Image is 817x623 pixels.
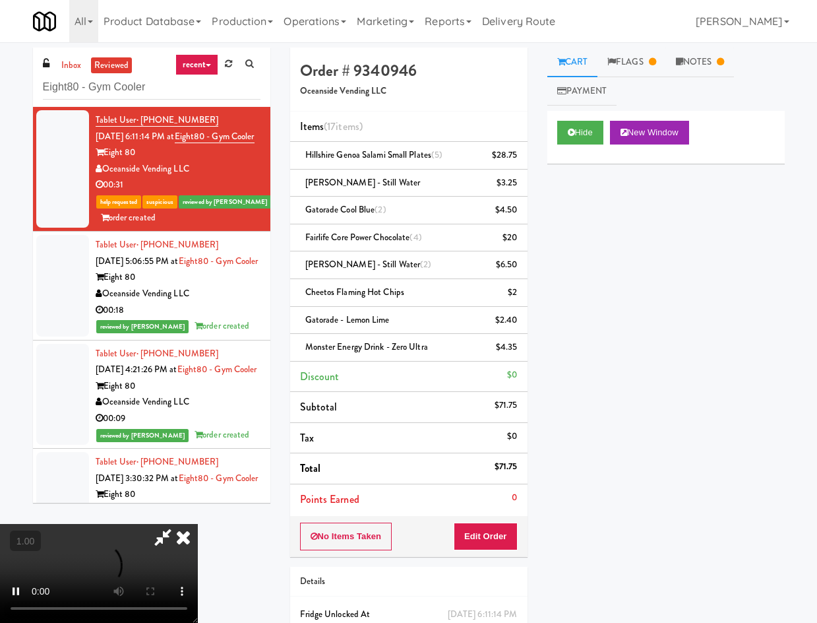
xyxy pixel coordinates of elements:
[409,231,421,244] span: (4)
[96,130,175,143] span: [DATE] 6:11:14 PM at
[33,107,270,232] li: Tablet User· [PHONE_NUMBER][DATE] 6:11:14 PM atEight80 - Gym CoolerEight 80Oceanside Vending LLC0...
[507,428,517,445] div: $0
[142,195,177,209] span: suspicious
[33,449,270,558] li: Tablet User· [PHONE_NUMBER][DATE] 3:30:32 PM atEight80 - Gym CoolerEight 80Oceanside Vending LLC0...
[96,429,189,442] span: reviewed by [PERSON_NAME]
[58,57,85,74] a: inbox
[492,147,518,164] div: $28.75
[175,130,255,143] a: Eight80 - Gym Cooler
[496,257,518,273] div: $6.50
[96,286,260,302] div: Oceanside Vending LLC
[300,523,392,550] button: No Items Taken
[547,48,598,77] a: Cart
[96,177,260,193] div: 00:31
[195,319,249,332] span: order created
[300,62,518,79] h4: Order # 9340946
[96,486,260,503] div: Eight 80
[305,203,386,216] span: Gatorade Cool Blue
[96,114,219,127] a: Tablet User· [PHONE_NUMBER]
[305,176,421,189] span: [PERSON_NAME] - Still Water
[300,607,518,623] div: Fridge Unlocked At
[96,195,141,209] span: help requested
[179,255,258,267] a: Eight80 - Gym Cooler
[375,203,386,216] span: (2)
[175,54,219,75] a: recent
[96,410,260,427] div: 00:09
[300,399,338,414] span: Subtotal
[300,492,359,507] span: Points Earned
[33,232,270,341] li: Tablet User· [PHONE_NUMBER][DATE] 5:06:55 PM atEight80 - Gym CoolerEight 80Oceanside Vending LLC0...
[557,121,603,145] button: Hide
[96,145,260,161] div: Eight 80
[300,574,518,590] div: Details
[495,397,518,414] div: $71.75
[96,302,260,319] div: 00:18
[136,238,219,251] span: · [PHONE_NUMBER]
[96,455,219,468] a: Tablet User· [PHONE_NUMBER]
[305,286,405,298] span: Cheetos Flaming Hot Chips
[305,148,443,161] span: Hillshire Genoa Salami Small Plates
[136,114,219,126] span: · [PHONE_NUMBER]
[305,313,390,326] span: Gatorade - Lemon Lime
[136,347,219,360] span: · [PHONE_NUMBER]
[96,255,179,267] span: [DATE] 5:06:55 PM at
[96,472,179,484] span: [DATE] 3:30:32 PM at
[597,48,666,77] a: Flags
[305,231,422,244] span: Fairlife Core Power Chocolate
[96,347,219,360] a: Tablet User· [PHONE_NUMBER]
[179,195,272,209] span: reviewed by [PERSON_NAME]
[324,119,363,134] span: (17 )
[666,48,735,77] a: Notes
[454,523,518,550] button: Edit Order
[96,378,260,395] div: Eight 80
[336,119,359,134] ng-pluralize: items
[300,86,518,96] h5: Oceanside Vending LLC
[96,394,260,410] div: Oceanside Vending LLC
[101,211,156,224] span: order created
[300,119,363,134] span: Items
[610,121,689,145] button: New Window
[33,341,270,449] li: Tablet User· [PHONE_NUMBER][DATE] 4:21:26 PM atEight80 - Gym CoolerEight 80Oceanside Vending LLC0...
[431,148,442,161] span: (5)
[43,75,260,100] input: Search vision orders
[96,269,260,286] div: Eight 80
[96,363,177,376] span: [DATE] 4:21:26 PM at
[448,607,518,623] div: [DATE] 6:11:14 PM
[91,57,132,74] a: reviewed
[136,455,219,468] span: · [PHONE_NUMBER]
[300,369,340,384] span: Discount
[96,161,260,178] div: Oceanside Vending LLC
[96,320,189,333] span: reviewed by [PERSON_NAME]
[507,367,517,383] div: $0
[305,258,432,271] span: [PERSON_NAME] - Still Water
[300,461,321,476] span: Total
[508,284,517,301] div: $2
[495,312,518,329] div: $2.40
[420,258,431,271] span: (2)
[495,459,518,475] div: $71.75
[496,339,518,356] div: $4.35
[96,238,219,251] a: Tablet User· [PHONE_NUMBER]
[547,77,617,106] a: Payment
[502,230,517,246] div: $20
[179,472,258,484] a: Eight80 - Gym Cooler
[495,202,518,218] div: $4.50
[177,363,257,376] a: Eight80 - Gym Cooler
[512,490,517,506] div: 0
[305,341,428,353] span: Monster Energy Drink - Zero Ultra
[300,430,314,445] span: Tax
[33,10,56,33] img: Micromart
[497,175,518,191] div: $3.25
[195,428,249,441] span: order created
